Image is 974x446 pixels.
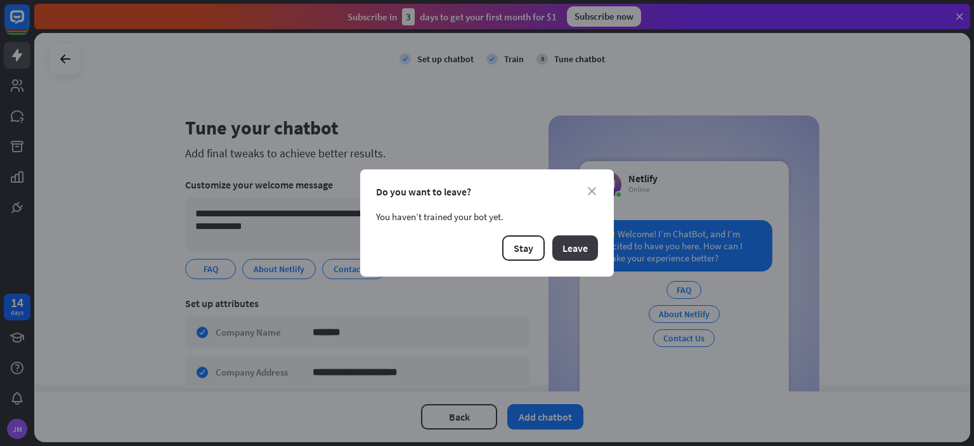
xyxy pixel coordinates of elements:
button: Open LiveChat chat widget [10,5,48,43]
i: close [588,187,596,195]
div: Do you want to leave? [376,185,598,198]
button: Leave [552,235,598,261]
div: You haven’t trained your bot yet. [376,211,598,223]
button: Stay [502,235,545,261]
